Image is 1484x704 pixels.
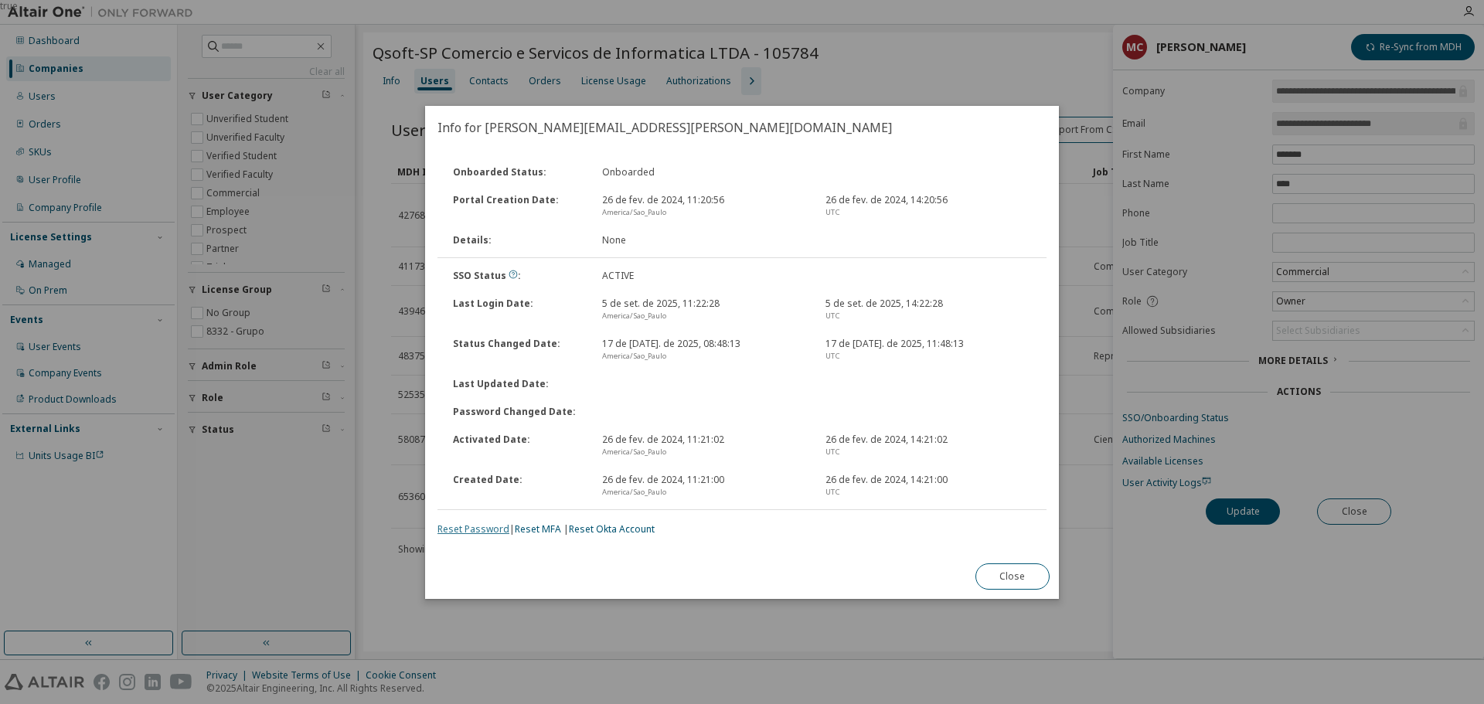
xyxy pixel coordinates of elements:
div: 26 de fev. de 2024, 11:21:00 [593,474,816,498]
h2: Info for [PERSON_NAME][EMAIL_ADDRESS][PERSON_NAME][DOMAIN_NAME] [425,106,1059,149]
div: Portal Creation Date : [444,194,593,219]
button: Close [975,563,1050,590]
div: ACTIVE [593,270,816,282]
div: Details : [444,234,593,247]
div: 26 de fev. de 2024, 14:21:02 [816,434,1040,458]
div: 26 de fev. de 2024, 14:20:56 [816,194,1040,219]
div: SSO Status : [444,270,593,282]
div: Onboarded Status : [444,166,593,179]
a: Reset Okta Account [569,522,655,536]
div: UTC [825,206,1030,219]
div: Last Login Date : [444,298,593,322]
div: 5 de set. de 2025, 11:22:28 [593,298,816,322]
div: UTC [825,486,1030,498]
a: Reset Password [437,522,509,536]
div: America/Sao_Paulo [602,206,807,219]
div: UTC [825,310,1030,322]
div: Status Changed Date : [444,338,593,362]
div: 17 de [DATE]. de 2025, 11:48:13 [816,338,1040,362]
div: 26 de fev. de 2024, 14:21:00 [816,474,1040,498]
div: America/Sao_Paulo [602,350,807,362]
div: UTC [825,350,1030,362]
div: | | [437,523,1047,536]
div: Onboarded [593,166,816,179]
div: America/Sao_Paulo [602,310,807,322]
div: 26 de fev. de 2024, 11:21:02 [593,434,816,458]
div: UTC [825,446,1030,458]
div: America/Sao_Paulo [602,446,807,458]
a: Reset MFA [515,522,561,536]
div: 5 de set. de 2025, 14:22:28 [816,298,1040,322]
div: America/Sao_Paulo [602,486,807,498]
div: Last Updated Date : [444,378,593,390]
div: Activated Date : [444,434,593,458]
div: 26 de fev. de 2024, 11:20:56 [593,194,816,219]
div: None [593,234,816,247]
div: Password Changed Date : [444,406,593,418]
div: Created Date : [444,474,593,498]
div: 17 de [DATE]. de 2025, 08:48:13 [593,338,816,362]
